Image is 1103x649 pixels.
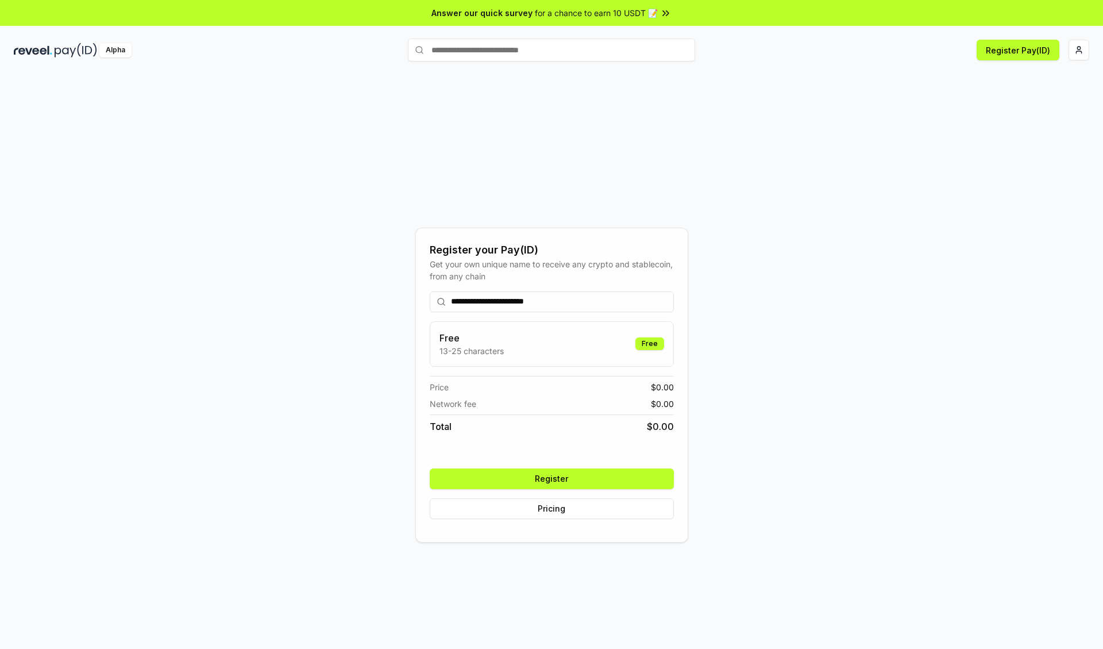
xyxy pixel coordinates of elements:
[430,468,674,489] button: Register
[430,398,476,410] span: Network fee
[431,7,533,19] span: Answer our quick survey
[430,420,452,433] span: Total
[55,43,97,57] img: pay_id
[977,40,1059,60] button: Register Pay(ID)
[430,498,674,519] button: Pricing
[430,381,449,393] span: Price
[635,337,664,350] div: Free
[14,43,52,57] img: reveel_dark
[430,242,674,258] div: Register your Pay(ID)
[647,420,674,433] span: $ 0.00
[535,7,658,19] span: for a chance to earn 10 USDT 📝
[651,381,674,393] span: $ 0.00
[99,43,132,57] div: Alpha
[430,258,674,282] div: Get your own unique name to receive any crypto and stablecoin, from any chain
[439,345,504,357] p: 13-25 characters
[651,398,674,410] span: $ 0.00
[439,331,504,345] h3: Free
